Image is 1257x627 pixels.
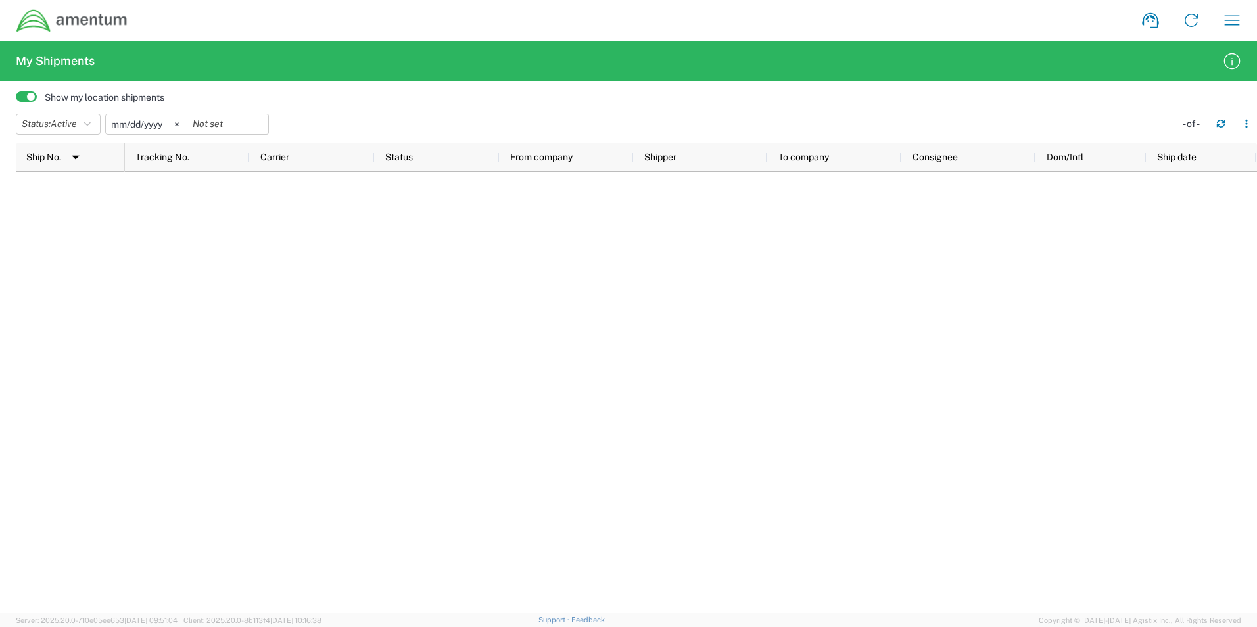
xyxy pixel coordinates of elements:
[45,91,164,103] label: Show my location shipments
[270,616,321,624] span: [DATE] 10:16:38
[16,53,95,69] h2: My Shipments
[1047,152,1083,162] span: Dom/Intl
[106,114,187,134] input: Not set
[135,152,189,162] span: Tracking No.
[510,152,573,162] span: From company
[183,616,321,624] span: Client: 2025.20.0-8b113f4
[1183,118,1206,129] div: - of -
[1039,615,1241,626] span: Copyright © [DATE]-[DATE] Agistix Inc., All Rights Reserved
[538,616,571,624] a: Support
[260,152,289,162] span: Carrier
[51,118,77,129] span: Active
[16,9,128,33] img: dyncorp
[26,152,61,162] span: Ship No.
[644,152,676,162] span: Shipper
[65,147,86,168] img: arrow-dropdown.svg
[913,152,958,162] span: Consignee
[16,616,178,624] span: Server: 2025.20.0-710e05ee653
[1157,152,1197,162] span: Ship date
[778,152,829,162] span: To company
[571,616,605,624] a: Feedback
[124,616,178,624] span: [DATE] 09:51:04
[187,114,268,134] input: Not set
[385,152,413,162] span: Status
[16,114,101,135] button: Status:Active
